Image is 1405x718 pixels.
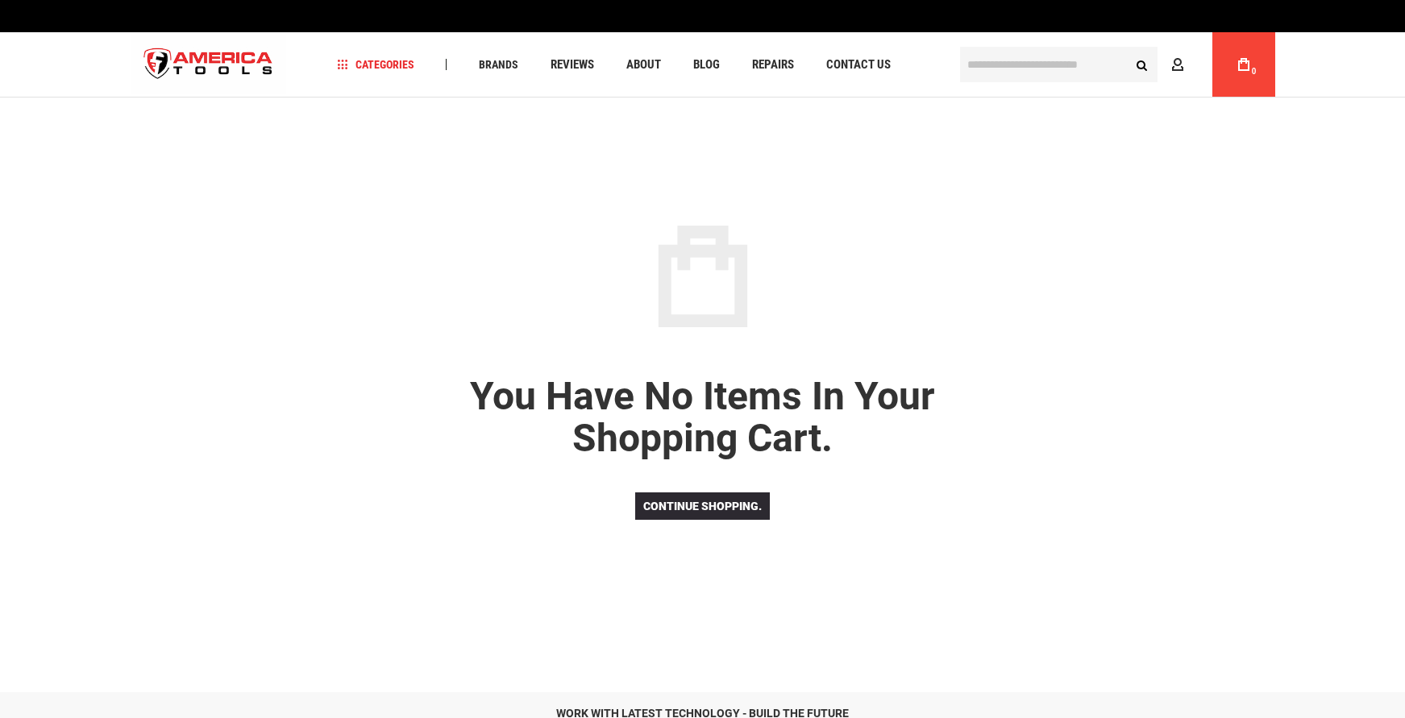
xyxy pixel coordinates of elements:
[752,59,794,71] span: Repairs
[745,54,801,76] a: Repairs
[413,376,993,461] p: You have no items in your shopping cart.
[626,59,661,71] span: About
[131,35,287,95] img: America Tools
[330,54,422,76] a: Categories
[826,59,891,71] span: Contact Us
[819,54,898,76] a: Contact Us
[543,54,601,76] a: Reviews
[1127,49,1158,80] button: Search
[635,492,770,520] a: Continue shopping.
[686,54,727,76] a: Blog
[1228,32,1259,97] a: 0
[337,59,414,70] span: Categories
[693,59,720,71] span: Blog
[479,59,518,70] span: Brands
[619,54,668,76] a: About
[1252,67,1257,76] span: 0
[131,35,287,95] a: store logo
[472,54,526,76] a: Brands
[551,59,594,71] span: Reviews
